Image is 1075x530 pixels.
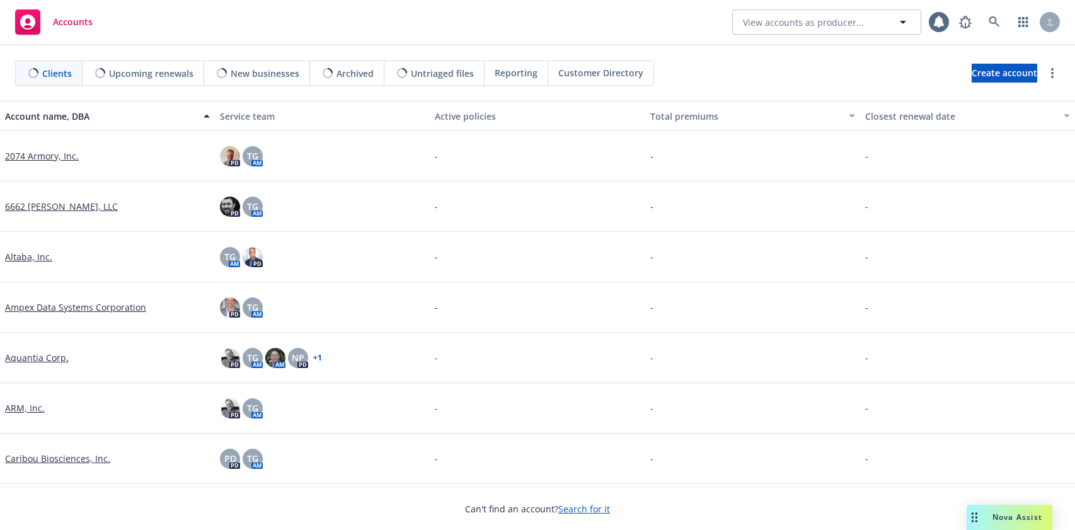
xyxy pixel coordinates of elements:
[732,9,921,35] button: View accounts as producer...
[865,200,868,213] span: -
[247,452,258,465] span: TG
[42,67,72,80] span: Clients
[650,110,841,123] div: Total premiums
[247,351,258,364] span: TG
[865,351,868,364] span: -
[224,250,236,263] span: TG
[435,401,438,415] span: -
[435,301,438,314] span: -
[865,301,868,314] span: -
[411,67,474,80] span: Untriaged files
[972,64,1037,83] a: Create account
[435,110,640,123] div: Active policies
[860,101,1075,131] button: Closest renewal date
[5,250,52,263] a: Altaba, Inc.
[650,301,653,314] span: -
[220,110,425,123] div: Service team
[650,149,653,163] span: -
[243,247,263,267] img: photo
[430,101,645,131] button: Active policies
[313,354,322,362] a: + 1
[743,16,864,29] span: View accounts as producer...
[558,503,610,515] a: Search for it
[5,301,146,314] a: Ampex Data Systems Corporation
[5,351,69,364] a: Aquantia Corp.
[247,200,258,213] span: TG
[982,9,1007,35] a: Search
[5,200,118,213] a: 6662 [PERSON_NAME], LLC
[865,452,868,465] span: -
[220,197,240,217] img: photo
[967,505,1052,530] button: Nova Assist
[109,67,193,80] span: Upcoming renewals
[992,512,1042,522] span: Nova Assist
[220,398,240,418] img: photo
[650,250,653,263] span: -
[865,110,1056,123] div: Closest renewal date
[650,351,653,364] span: -
[247,301,258,314] span: TG
[5,149,79,163] a: 2074 Armory, Inc.
[215,101,430,131] button: Service team
[220,297,240,318] img: photo
[865,250,868,263] span: -
[220,348,240,368] img: photo
[220,146,240,166] img: photo
[224,452,236,465] span: PD
[558,66,643,79] span: Customer Directory
[336,67,374,80] span: Archived
[645,101,860,131] button: Total premiums
[5,401,45,415] a: ARM, Inc.
[495,66,537,79] span: Reporting
[1045,66,1060,81] a: more
[435,250,438,263] span: -
[292,351,304,364] span: NP
[5,110,196,123] div: Account name, DBA
[650,452,653,465] span: -
[435,351,438,364] span: -
[231,67,299,80] span: New businesses
[650,401,653,415] span: -
[650,200,653,213] span: -
[972,61,1037,85] span: Create account
[865,149,868,163] span: -
[435,149,438,163] span: -
[5,452,110,465] a: Caribou Biosciences, Inc.
[953,9,978,35] a: Report a Bug
[10,4,98,40] a: Accounts
[865,401,868,415] span: -
[247,149,258,163] span: TG
[435,452,438,465] span: -
[1011,9,1036,35] a: Switch app
[247,401,258,415] span: TG
[265,348,285,368] img: photo
[465,502,610,516] span: Can't find an account?
[53,17,93,27] span: Accounts
[967,505,982,530] div: Drag to move
[435,200,438,213] span: -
